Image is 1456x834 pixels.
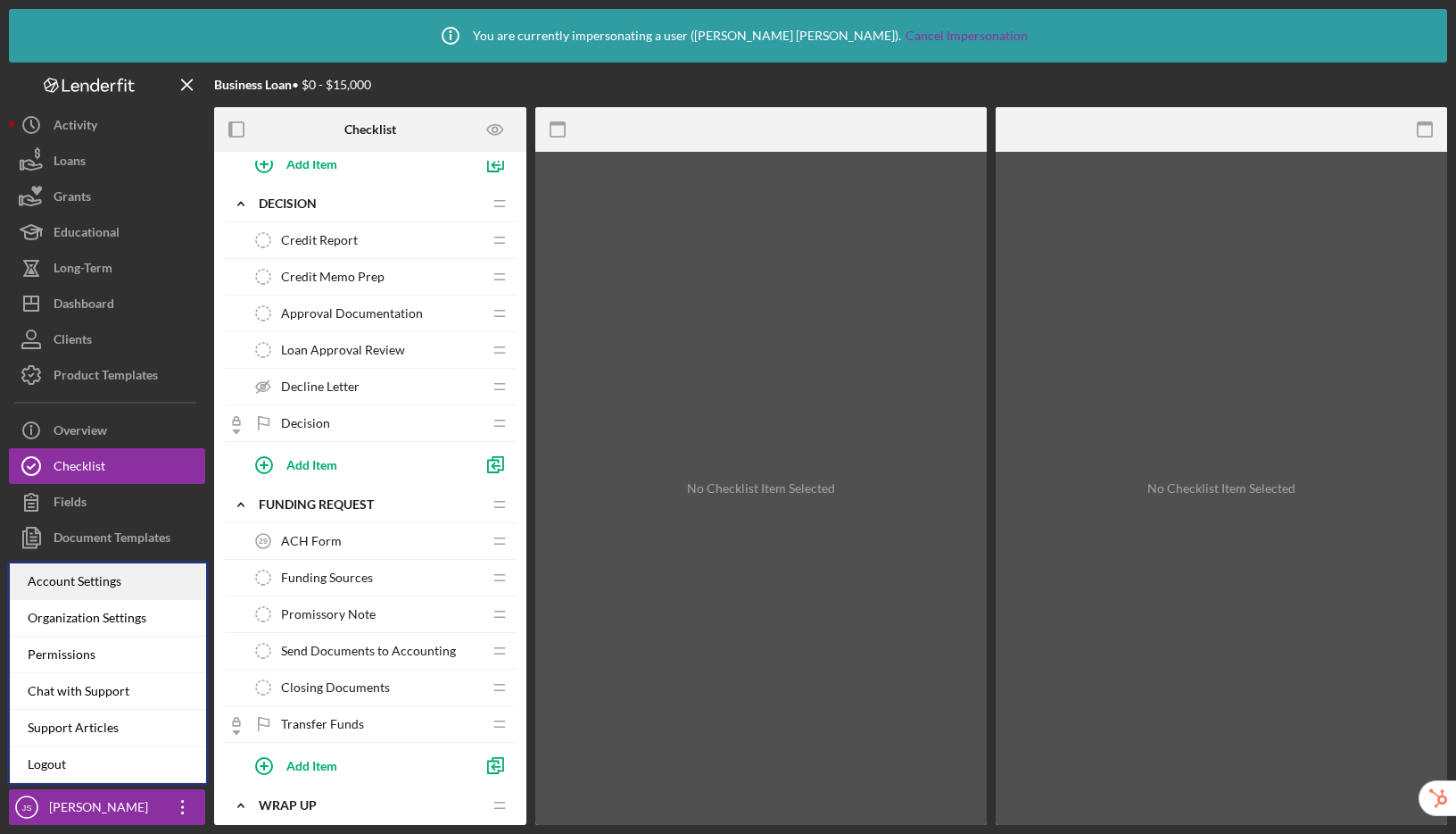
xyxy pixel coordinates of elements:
b: Business Loan [214,77,292,92]
span: Approval Documentation [281,306,423,321]
div: Account Settings [10,563,206,600]
div: Chat with Support [10,673,206,710]
div: You are currently impersonating a user ( [PERSON_NAME] [PERSON_NAME] ). [428,13,1028,58]
button: Grants [9,179,205,214]
div: Activity [54,107,97,147]
button: Product Templates [9,357,205,393]
div: Product Templates [54,357,158,397]
text: JS [21,803,31,813]
div: [PERSON_NAME] [45,789,161,830]
button: Checklist [9,448,205,484]
div: • $0 - $15,000 [214,78,371,92]
button: Preview as [476,110,516,150]
span: Decision [281,416,330,430]
button: Loans [9,143,205,179]
button: Add Item [241,446,473,482]
div: Add Item [286,748,337,782]
div: Document Templates [54,520,170,560]
div: Wrap up [259,798,482,813]
span: Closing Documents [281,680,390,695]
div: Sheets [54,555,90,596]
tspan: 29 [259,537,268,546]
a: Cancel Impersonation [906,29,1028,43]
div: Add Item [286,146,337,180]
div: No Checklist Item Selected [687,481,835,496]
a: Logout [10,746,206,783]
button: Add Item [241,747,473,783]
div: Organization Settings [10,600,206,637]
span: ACH Form [281,534,342,548]
div: Decision [259,196,482,211]
div: Educational [54,214,120,254]
button: JS[PERSON_NAME] [9,789,205,825]
button: Dashboard [9,286,205,321]
span: Loan Approval Review [281,343,405,357]
button: Sheets [9,555,205,591]
span: Funding Sources [281,571,373,585]
div: Funding Request [259,497,482,512]
button: Document Templates [9,520,205,555]
button: Activity [9,107,205,143]
div: Long-Term [54,250,112,290]
div: No Checklist Item Selected [1147,481,1295,496]
button: Fields [9,484,205,520]
b: Checklist [344,122,396,137]
span: Transfer Funds [281,717,364,731]
button: Add Item [241,146,473,181]
div: Dashboard [54,286,114,326]
div: Loans [54,143,86,183]
a: Support Articles [10,710,206,746]
button: Long-Term [9,250,205,286]
div: Add Item [286,447,337,481]
span: Send Documents to Accounting [281,644,456,658]
div: Overview [54,413,107,453]
div: Fields [54,484,87,524]
span: Decline Letter [281,379,360,394]
button: Overview [9,413,205,448]
span: Promissory Note [281,607,376,621]
div: Clients [54,321,92,362]
span: Credit Report [281,233,358,247]
div: Checklist [54,448,105,488]
button: Clients [9,321,205,357]
button: Educational [9,214,205,250]
span: Credit Memo Prep [281,270,385,284]
div: Grants [54,179,91,219]
div: Permissions [10,637,206,673]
